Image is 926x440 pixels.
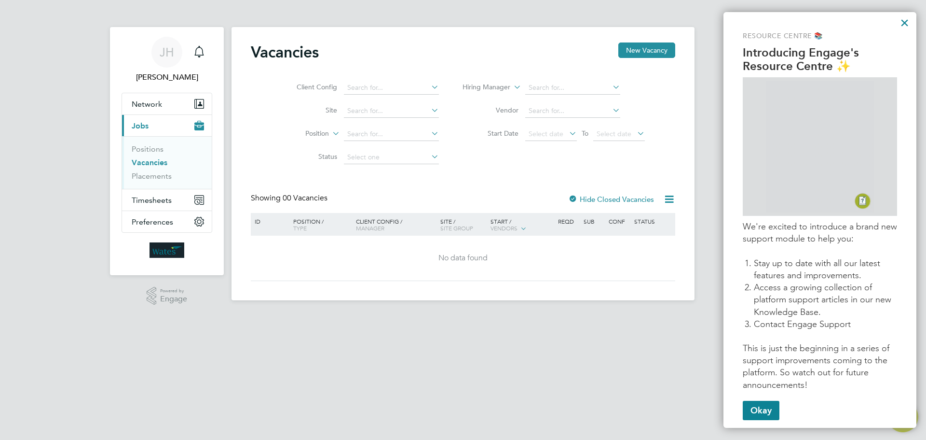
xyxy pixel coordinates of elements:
span: Preferences [132,217,173,227]
div: Start / [488,213,556,237]
a: Placements [132,171,172,181]
p: Resource Centre ✨ [743,59,897,73]
label: Hiring Manager [455,83,510,92]
span: Timesheets [132,196,172,205]
label: Site [282,106,337,114]
span: Select date [529,129,563,138]
li: Stay up to date with all our latest features and improvements. [754,257,897,282]
div: Client Config / [354,213,438,236]
span: Vendors [490,224,517,232]
button: Close [900,15,909,30]
a: Go to account details [122,37,212,83]
span: 00 Vacancies [283,193,327,203]
span: Site Group [440,224,473,232]
input: Search for... [525,81,620,95]
nav: Main navigation [110,27,224,275]
p: Introducing Engage's [743,46,897,60]
a: Go to home page [122,242,212,258]
label: Client Config [282,83,337,91]
button: New Vacancy [618,43,675,58]
span: Select date [597,129,631,138]
span: Network [132,99,162,109]
div: No data found [252,253,674,263]
button: Okay [743,401,779,420]
span: JH [160,46,174,58]
div: Sub [581,213,606,229]
input: Search for... [344,128,439,141]
label: Position [273,129,329,139]
div: Conf [606,213,631,229]
div: ID [252,213,286,229]
div: Position / [286,213,354,236]
li: Contact Engage Support [754,318,897,330]
label: Vendor [463,106,518,114]
label: Start Date [463,129,518,138]
div: Status [632,213,674,229]
p: Resource Centre 📚 [743,31,897,41]
span: Jobs [132,121,149,130]
span: Manager [356,224,384,232]
input: Select one [344,151,439,164]
p: This is just the beginning in a series of support improvements coming to the platform. So watch o... [743,342,897,391]
span: To [579,127,591,140]
span: Jerry Harrison [122,71,212,83]
div: Reqd [556,213,581,229]
input: Search for... [344,81,439,95]
p: We're excited to introduce a brand new support module to help you: [743,221,897,245]
input: Search for... [344,104,439,118]
img: GIF of Resource Centre being opened [766,81,874,212]
input: Search for... [525,104,620,118]
a: Vacancies [132,158,167,167]
li: Access a growing collection of platform support articles in our new Knowledge Base. [754,282,897,318]
div: Showing [251,193,329,203]
label: Status [282,152,337,161]
label: Hide Closed Vacancies [568,195,654,204]
h2: Vacancies [251,43,319,62]
span: Engage [160,295,187,303]
a: Positions [132,144,163,154]
div: Site / [438,213,489,236]
span: Powered by [160,287,187,295]
img: wates-logo-retina.png [150,242,184,258]
span: Type [293,224,307,232]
